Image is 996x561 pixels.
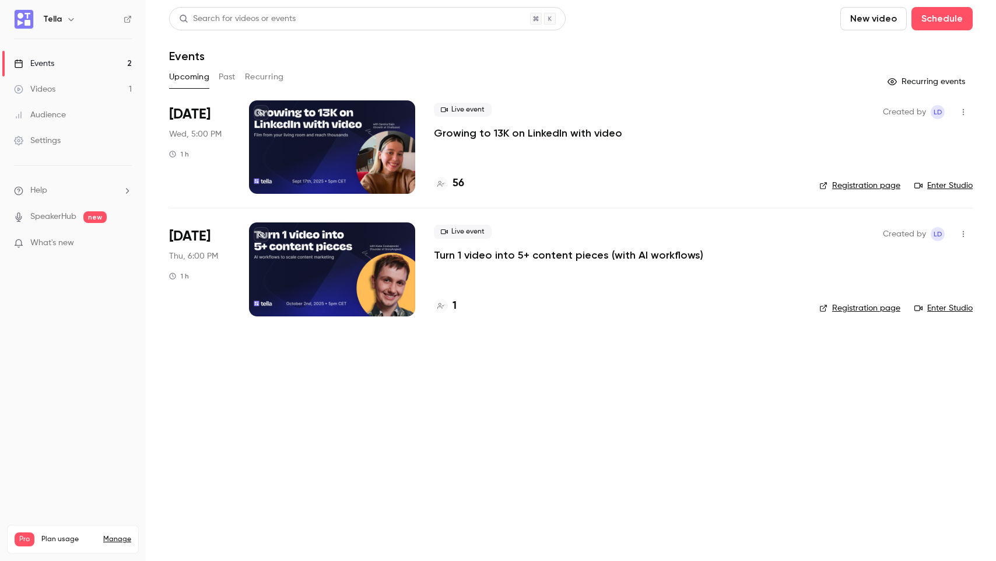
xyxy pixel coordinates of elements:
a: 56 [434,176,464,191]
span: Created by [883,227,926,241]
li: help-dropdown-opener [14,184,132,197]
span: Live event [434,225,492,239]
span: Pro [15,532,34,546]
div: Settings [14,135,61,147]
button: Past [219,68,236,86]
span: new [83,211,107,223]
span: Louise de Sadeleer [931,227,945,241]
h6: Tella [43,13,62,25]
span: Help [30,184,47,197]
span: [DATE] [169,227,211,246]
span: Plan usage [41,535,96,544]
button: Upcoming [169,68,209,86]
div: Audience [14,109,66,121]
div: Oct 2 Thu, 5:00 PM (Europe/Lisbon) [169,222,230,316]
a: Manage [103,535,131,544]
div: Videos [14,83,55,95]
button: Recurring events [882,72,973,91]
a: SpeakerHub [30,211,76,223]
span: Thu, 6:00 PM [169,250,218,262]
div: Sep 17 Wed, 5:00 PM (Europe/Amsterdam) [169,100,230,194]
iframe: Noticeable Trigger [118,238,132,249]
a: Enter Studio [914,302,973,314]
button: Recurring [245,68,284,86]
a: Registration page [819,302,900,314]
span: [DATE] [169,105,211,124]
a: Turn 1 video into 5+ content pieces (with AI workflows) [434,248,703,262]
div: 1 h [169,271,189,281]
span: Louise de Sadeleer [931,105,945,119]
span: Live event [434,103,492,117]
div: Events [14,58,54,69]
a: 1 [434,298,457,314]
div: 1 h [169,149,189,159]
a: Enter Studio [914,180,973,191]
img: Tella [15,10,33,29]
a: Registration page [819,180,900,191]
h1: Events [169,49,205,63]
span: Ld [934,227,942,241]
button: Schedule [911,7,973,30]
a: Growing to 13K on LinkedIn with video [434,126,622,140]
span: What's new [30,237,74,249]
h4: 1 [453,298,457,314]
span: Created by [883,105,926,119]
div: Search for videos or events [179,13,296,25]
button: New video [840,7,907,30]
span: Ld [934,105,942,119]
h4: 56 [453,176,464,191]
span: Wed, 5:00 PM [169,128,222,140]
